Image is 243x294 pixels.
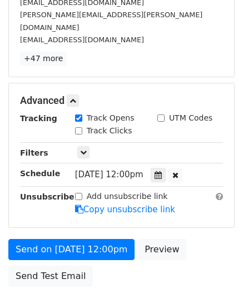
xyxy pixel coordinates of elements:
strong: Tracking [20,114,57,123]
a: +47 more [20,52,67,66]
small: [EMAIL_ADDRESS][DOMAIN_NAME] [20,36,144,44]
small: [PERSON_NAME][EMAIL_ADDRESS][PERSON_NAME][DOMAIN_NAME] [20,11,202,32]
label: Track Clicks [87,125,132,137]
label: Add unsubscribe link [87,191,168,202]
strong: Schedule [20,169,60,178]
label: UTM Codes [169,112,212,124]
h5: Advanced [20,94,223,107]
a: Send on [DATE] 12:00pm [8,239,135,260]
a: Send Test Email [8,266,93,287]
label: Track Opens [87,112,135,124]
strong: Filters [20,148,48,157]
a: Preview [137,239,186,260]
strong: Unsubscribe [20,192,75,201]
a: Copy unsubscribe link [75,205,175,215]
span: [DATE] 12:00pm [75,170,143,180]
iframe: Chat Widget [187,241,243,294]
